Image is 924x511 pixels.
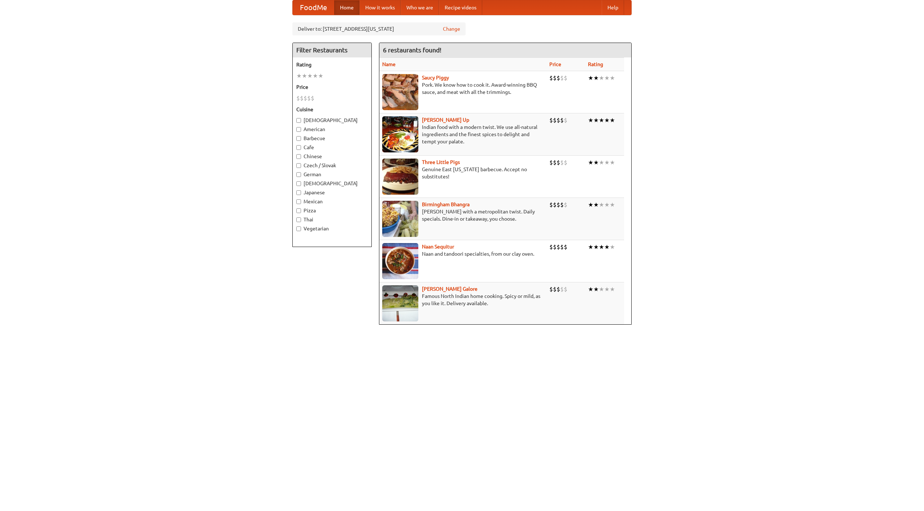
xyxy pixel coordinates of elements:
[553,285,557,293] li: $
[564,243,567,251] li: $
[300,94,304,102] li: $
[296,153,368,160] label: Chinese
[610,159,615,166] li: ★
[593,74,599,82] li: ★
[296,225,368,232] label: Vegetarian
[296,198,368,205] label: Mexican
[293,43,371,57] h4: Filter Restaurants
[560,285,564,293] li: $
[296,135,368,142] label: Barbecue
[422,286,478,292] b: [PERSON_NAME] Galore
[296,94,300,102] li: $
[604,116,610,124] li: ★
[296,199,301,204] input: Mexican
[382,243,418,279] img: naansequitur.jpg
[549,159,553,166] li: $
[549,243,553,251] li: $
[422,244,454,250] a: Naan Sequitur
[599,116,604,124] li: ★
[549,74,553,82] li: $
[296,171,368,178] label: German
[549,285,553,293] li: $
[610,74,615,82] li: ★
[296,106,368,113] h5: Cuisine
[560,116,564,124] li: $
[604,285,610,293] li: ★
[293,0,334,15] a: FoodMe
[564,159,567,166] li: $
[599,159,604,166] li: ★
[564,116,567,124] li: $
[334,0,359,15] a: Home
[593,159,599,166] li: ★
[588,159,593,166] li: ★
[382,116,418,152] img: curryup.jpg
[296,154,301,159] input: Chinese
[359,0,401,15] a: How it works
[296,180,368,187] label: [DEMOGRAPHIC_DATA]
[382,159,418,195] img: littlepigs.jpg
[296,226,301,231] input: Vegetarian
[296,190,301,195] input: Japanese
[296,207,368,214] label: Pizza
[422,159,460,165] a: Three Little Pigs
[610,116,615,124] li: ★
[553,159,557,166] li: $
[588,61,603,67] a: Rating
[557,116,560,124] li: $
[296,181,301,186] input: [DEMOGRAPHIC_DATA]
[296,189,368,196] label: Japanese
[588,116,593,124] li: ★
[599,285,604,293] li: ★
[549,116,553,124] li: $
[296,217,301,222] input: Thai
[439,0,482,15] a: Recipe videos
[560,243,564,251] li: $
[422,202,470,207] a: Birmingham Bhangra
[599,201,604,209] li: ★
[382,166,544,180] p: Genuine East [US_STATE] barbecue. Accept no substitutes!
[610,285,615,293] li: ★
[610,201,615,209] li: ★
[296,144,368,151] label: Cafe
[599,243,604,251] li: ★
[557,74,560,82] li: $
[296,118,301,123] input: [DEMOGRAPHIC_DATA]
[588,243,593,251] li: ★
[588,74,593,82] li: ★
[560,74,564,82] li: $
[296,61,368,68] h5: Rating
[296,136,301,141] input: Barbecue
[302,72,307,80] li: ★
[422,75,449,81] b: Saucy Piggy
[564,74,567,82] li: $
[307,72,313,80] li: ★
[560,159,564,166] li: $
[564,285,567,293] li: $
[557,201,560,209] li: $
[382,74,418,110] img: saucy.jpg
[304,94,307,102] li: $
[292,22,466,35] div: Deliver to: [STREET_ADDRESS][US_STATE]
[604,243,610,251] li: ★
[382,201,418,237] img: bhangra.jpg
[382,124,544,145] p: Indian food with a modern twist. We use all-natural ingredients and the finest spices to delight ...
[557,285,560,293] li: $
[422,117,469,123] a: [PERSON_NAME] Up
[593,285,599,293] li: ★
[599,74,604,82] li: ★
[553,116,557,124] li: $
[296,172,301,177] input: German
[311,94,314,102] li: $
[610,243,615,251] li: ★
[557,243,560,251] li: $
[443,25,460,33] a: Change
[313,72,318,80] li: ★
[602,0,624,15] a: Help
[553,74,557,82] li: $
[296,162,368,169] label: Czech / Slovak
[382,81,544,96] p: Pork. We know how to cook it. Award-winning BBQ sauce, and meat with all the trimmings.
